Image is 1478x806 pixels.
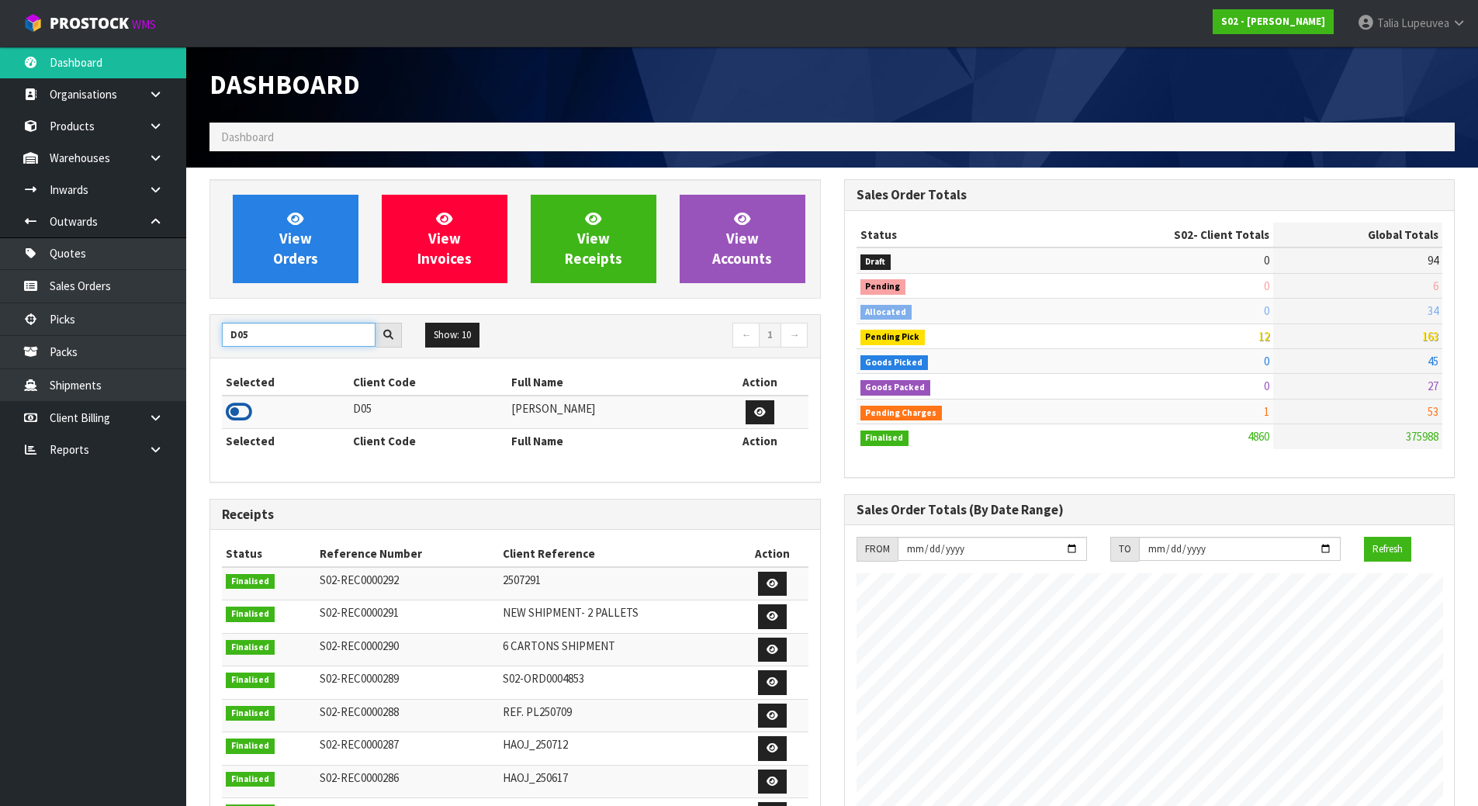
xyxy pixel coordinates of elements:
span: Pending [860,279,906,295]
span: View Receipts [565,209,622,268]
a: 1 [759,323,781,348]
th: Client Code [349,429,507,454]
h3: Sales Order Totals [857,188,1443,202]
span: 163 [1422,329,1438,344]
span: HAOJ_250712 [503,737,568,752]
span: 0 [1264,278,1269,293]
td: [PERSON_NAME] [507,396,713,429]
td: D05 [349,396,507,429]
span: Goods Packed [860,380,931,396]
span: HAOJ_250617 [503,770,568,785]
span: S02-REC0000291 [320,605,399,620]
span: NEW SHIPMENT- 2 PALLETS [503,605,639,620]
a: ViewOrders [233,195,358,283]
span: S02-REC0000287 [320,737,399,752]
button: Refresh [1364,537,1411,562]
span: View Orders [273,209,318,268]
span: S02 [1174,227,1193,242]
th: Status [857,223,1051,247]
th: Full Name [507,370,713,395]
input: Search clients [222,323,376,347]
div: TO [1110,537,1139,562]
a: ← [732,323,760,348]
span: Finalised [226,706,275,721]
span: S02-REC0000288 [320,704,399,719]
span: 0 [1264,354,1269,368]
span: 27 [1428,379,1438,393]
h3: Receipts [222,507,808,522]
th: Selected [222,370,349,395]
span: 0 [1264,303,1269,318]
span: 6 [1433,278,1438,293]
span: Draft [860,254,891,270]
span: Finalised [226,739,275,754]
span: Pending Pick [860,330,926,345]
th: Global Totals [1273,223,1442,247]
span: S02-ORD0004853 [503,671,584,686]
span: 12 [1258,329,1269,344]
span: Finalised [860,431,909,446]
th: Client Reference [499,541,738,566]
span: Allocated [860,305,912,320]
th: Action [737,541,808,566]
span: S02-REC0000292 [320,573,399,587]
th: Reference Number [316,541,499,566]
span: S02-REC0000290 [320,638,399,653]
th: Action [712,429,808,454]
span: Goods Picked [860,355,929,371]
span: Finalised [226,574,275,590]
a: S02 - [PERSON_NAME] [1213,9,1334,34]
span: S02-REC0000289 [320,671,399,686]
button: Show: 10 [425,323,479,348]
span: 4860 [1248,429,1269,444]
span: View Invoices [417,209,472,268]
span: Finalised [226,772,275,787]
h3: Sales Order Totals (By Date Range) [857,503,1443,517]
span: 6 CARTONS SHIPMENT [503,638,615,653]
span: 53 [1428,404,1438,419]
nav: Page navigation [527,323,808,350]
a: → [781,323,808,348]
small: WMS [132,17,156,32]
th: Selected [222,429,349,454]
span: 34 [1428,303,1438,318]
span: Talia [1377,16,1399,30]
span: Finalised [226,640,275,656]
th: Action [712,370,808,395]
span: REF. PL250709 [503,704,572,719]
div: FROM [857,537,898,562]
span: ProStock [50,13,129,33]
span: Lupeuvea [1401,16,1449,30]
span: S02-REC0000286 [320,770,399,785]
span: 45 [1428,354,1438,368]
span: 94 [1428,253,1438,268]
span: Pending Charges [860,406,943,421]
span: 2507291 [503,573,541,587]
a: ViewAccounts [680,195,805,283]
th: Full Name [507,429,713,454]
span: 1 [1264,404,1269,419]
th: Status [222,541,316,566]
th: Client Code [349,370,507,395]
th: - Client Totals [1050,223,1273,247]
span: Dashboard [221,130,274,144]
span: Finalised [226,673,275,688]
span: 0 [1264,379,1269,393]
span: View Accounts [712,209,772,268]
span: 375988 [1406,429,1438,444]
span: Dashboard [209,67,360,101]
a: ViewInvoices [382,195,507,283]
strong: S02 - [PERSON_NAME] [1221,15,1325,28]
span: 0 [1264,253,1269,268]
a: ViewReceipts [531,195,656,283]
span: Finalised [226,607,275,622]
img: cube-alt.png [23,13,43,33]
